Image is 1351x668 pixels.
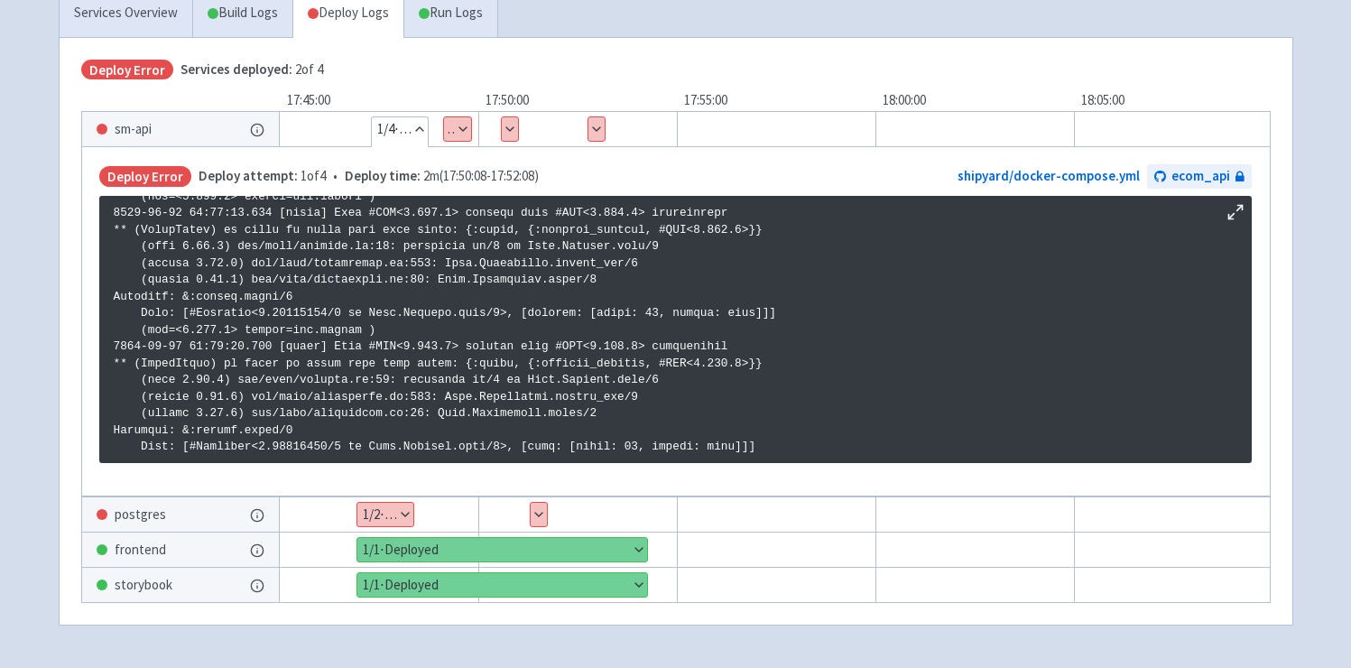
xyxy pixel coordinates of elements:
[1226,203,1245,221] button: Maximize log window
[81,60,173,80] span: Deploy Error
[180,60,292,78] span: Services deployed:
[345,166,539,187] span: 2m ( 17:50:08 - 17:52:08 )
[1171,166,1230,187] span: ecom_api
[180,60,323,80] span: 2 of 4
[1074,90,1272,111] div: 18:05:00
[115,575,172,596] span: storybook
[199,166,539,187] span: •
[677,90,875,111] div: 17:55:00
[345,167,421,184] span: Deploy time:
[99,166,191,187] span: Deploy Error
[115,119,152,140] span: sm-api
[280,90,478,111] div: 17:45:00
[199,166,326,187] span: 1 of 4
[1147,164,1252,189] a: ecom_api
[199,167,298,184] span: Deploy attempt:
[115,505,166,525] span: postgres
[875,90,1074,111] div: 18:00:00
[958,167,1140,184] a: shipyard/docker-compose.yml
[478,90,677,111] div: 17:50:00
[115,540,166,561] span: frontend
